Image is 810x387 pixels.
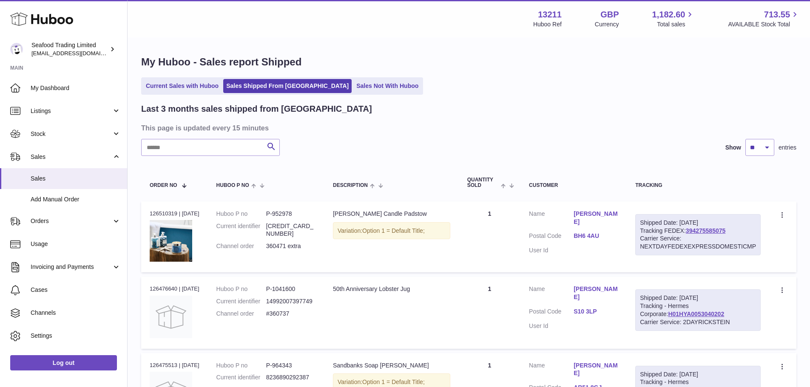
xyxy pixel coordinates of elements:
dt: Postal Code [529,232,574,242]
div: Carrier Service: NEXTDAYFEDEXEXPRESSDOMESTICMP [640,234,756,251]
div: 126476640 | [DATE] [150,285,199,293]
span: Channels [31,309,121,317]
dt: Current identifier [216,373,266,381]
span: 713.55 [764,9,790,20]
a: [PERSON_NAME] [574,362,618,378]
span: AVAILABLE Stock Total [728,20,800,28]
a: 1,182.60 Total sales [652,9,695,28]
span: Listings [31,107,112,115]
td: 1 [459,201,520,272]
dd: #360737 [266,310,316,318]
img: 132111711550296.png [150,220,192,262]
span: entries [779,144,796,152]
div: Shipped Date: [DATE] [640,370,756,379]
dd: P-964343 [266,362,316,370]
span: Option 1 = Default Title; [362,379,425,385]
dt: Name [529,362,574,380]
dd: 360471 extra [266,242,316,250]
strong: 13211 [538,9,562,20]
span: Option 1 = Default Title; [362,227,425,234]
span: Orders [31,217,112,225]
dt: Channel order [216,242,266,250]
a: 394275585075 [686,227,725,234]
span: Add Manual Order [31,195,121,203]
dt: User Id [529,322,574,330]
a: H01HYA0053040202 [668,311,724,317]
div: Shipped Date: [DATE] [640,219,756,227]
span: My Dashboard [31,84,121,92]
div: Variation: [333,222,450,240]
a: Sales Not With Huboo [353,79,421,93]
img: internalAdmin-13211@internal.huboo.com [10,43,23,56]
a: [PERSON_NAME] [574,285,618,301]
a: Current Sales with Huboo [143,79,222,93]
a: 713.55 AVAILABLE Stock Total [728,9,800,28]
span: Description [333,183,368,188]
div: Carrier Service: 2DAYRICKSTEIN [640,318,756,326]
td: 1 [459,277,520,348]
dt: Postal Code [529,308,574,318]
a: S10 3LP [574,308,618,316]
a: Sales Shipped From [GEOGRAPHIC_DATA] [223,79,352,93]
div: Shipped Date: [DATE] [640,294,756,302]
a: Log out [10,355,117,370]
span: [EMAIL_ADDRESS][DOMAIN_NAME] [31,50,125,56]
div: Tracking - Hermes Corporate: [635,289,761,331]
div: Tracking [635,183,761,188]
div: Currency [595,20,619,28]
h3: This page is updated every 15 minutes [141,123,794,133]
dt: Name [529,210,574,228]
img: no-photo.jpg [150,296,192,338]
span: Usage [31,240,121,248]
span: Total sales [657,20,695,28]
dd: P-1041600 [266,285,316,293]
div: Sandbanks Soap [PERSON_NAME] [333,362,450,370]
dd: P-952978 [266,210,316,218]
dt: Huboo P no [216,285,266,293]
span: Huboo P no [216,183,249,188]
div: Tracking FEDEX: [635,214,761,256]
dd: 8236890292387 [266,373,316,381]
span: Cases [31,286,121,294]
a: [PERSON_NAME] [574,210,618,226]
span: Quantity Sold [467,177,499,188]
div: [PERSON_NAME] Candle Padstow [333,210,450,218]
div: 50th Anniversary Lobster Jug [333,285,450,293]
span: Settings [31,332,121,340]
dt: User Id [529,246,574,254]
div: Huboo Ref [533,20,562,28]
div: 126510319 | [DATE] [150,210,199,218]
h1: My Huboo - Sales report Shipped [141,55,796,69]
dt: Current identifier [216,222,266,238]
dd: 14992007397749 [266,297,316,305]
div: 126475513 | [DATE] [150,362,199,369]
span: Stock [31,130,112,138]
span: Sales [31,175,121,183]
label: Show [725,144,741,152]
div: Seafood Trading Limited [31,41,108,57]
dt: Huboo P no [216,362,266,370]
strong: GBP [600,9,619,20]
dt: Channel order [216,310,266,318]
dt: Huboo P no [216,210,266,218]
a: BH6 4AU [574,232,618,240]
dd: [CREDIT_CARD_NUMBER] [266,222,316,238]
span: Sales [31,153,112,161]
h2: Last 3 months sales shipped from [GEOGRAPHIC_DATA] [141,103,372,115]
dt: Current identifier [216,297,266,305]
span: Order No [150,183,177,188]
span: Invoicing and Payments [31,263,112,271]
dt: Name [529,285,574,303]
div: Customer [529,183,618,188]
span: 1,182.60 [652,9,685,20]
